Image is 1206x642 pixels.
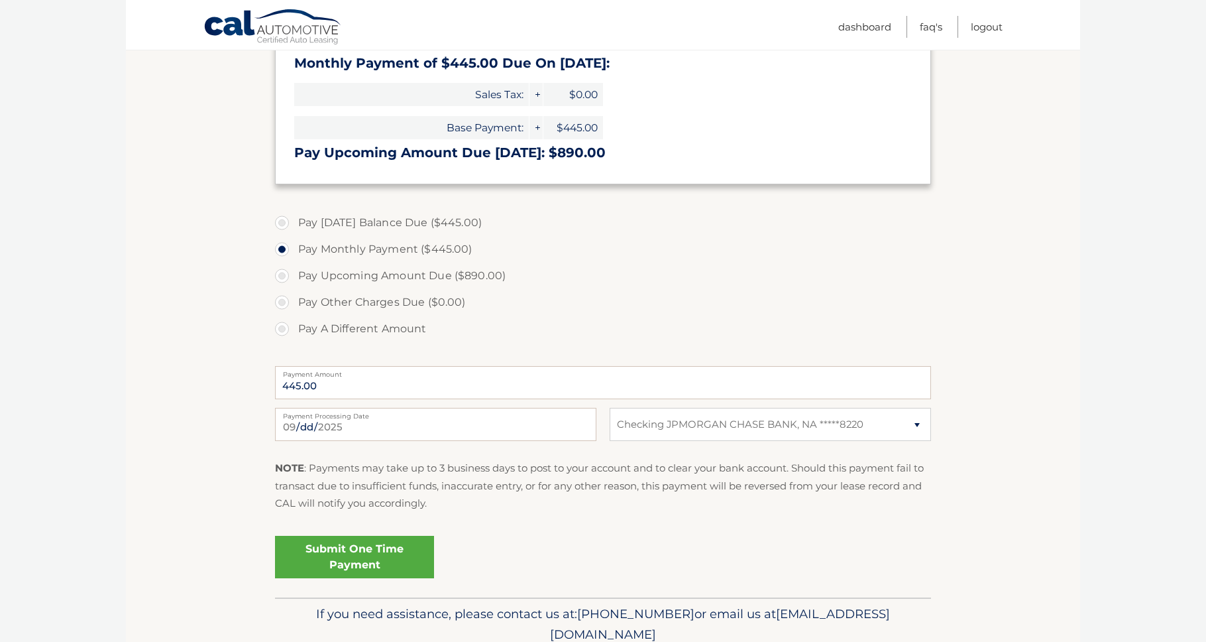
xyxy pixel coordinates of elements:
label: Pay A Different Amount [275,316,931,342]
p: : Payments may take up to 3 business days to post to your account and to clear your bank account.... [275,460,931,512]
label: Pay Monthly Payment ($445.00) [275,236,931,263]
h3: Monthly Payment of $445.00 Due On [DATE]: [294,55,912,72]
a: Cal Automotive [203,9,343,47]
input: Payment Amount [275,366,931,399]
strong: NOTE [275,462,304,474]
label: Pay Upcoming Amount Due ($890.00) [275,263,931,289]
label: Payment Amount [275,366,931,377]
label: Pay Other Charges Due ($0.00) [275,289,931,316]
label: Payment Processing Date [275,408,596,418]
h3: Pay Upcoming Amount Due [DATE]: $890.00 [294,145,912,161]
a: Logout [971,16,1003,38]
a: Dashboard [838,16,891,38]
span: Sales Tax: [294,83,529,106]
span: [PHONE_NUMBER] [577,606,694,621]
a: Submit One Time Payment [275,536,434,578]
span: + [529,116,543,139]
span: $445.00 [543,116,603,139]
input: Payment Date [275,408,596,441]
span: $0.00 [543,83,603,106]
label: Pay [DATE] Balance Due ($445.00) [275,210,931,236]
a: FAQ's [920,16,942,38]
span: + [529,83,543,106]
span: Base Payment: [294,116,529,139]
